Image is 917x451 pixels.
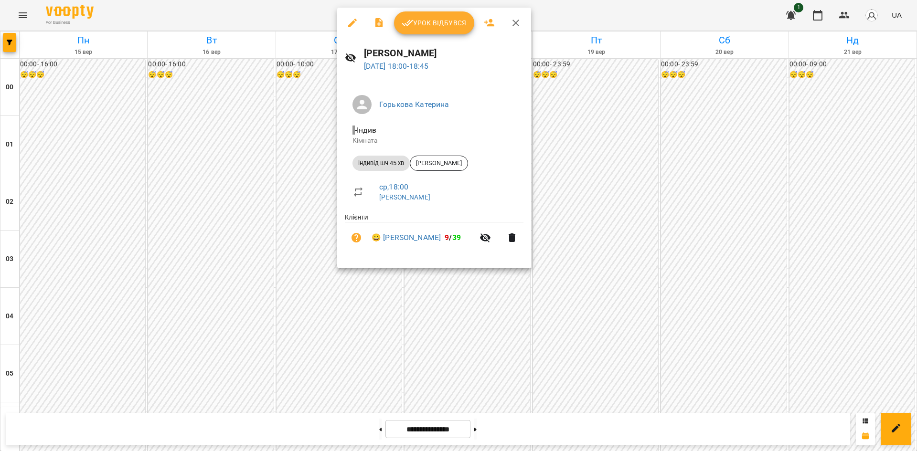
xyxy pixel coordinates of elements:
span: індивід шч 45 хв [352,159,410,168]
a: Горькова Катерина [379,100,449,109]
p: Кімната [352,136,516,146]
span: [PERSON_NAME] [410,159,468,168]
div: [PERSON_NAME] [410,156,468,171]
ul: Клієнти [345,212,523,257]
a: 😀 [PERSON_NAME] [372,232,441,243]
a: ср , 18:00 [379,182,408,191]
span: 39 [452,233,461,242]
a: [DATE] 18:00-18:45 [364,62,429,71]
b: / [445,233,461,242]
a: [PERSON_NAME] [379,193,430,201]
span: - Індив [352,126,378,135]
button: Урок відбувся [394,11,474,34]
span: Урок відбувся [402,17,467,29]
h6: [PERSON_NAME] [364,46,523,61]
span: 9 [445,233,449,242]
